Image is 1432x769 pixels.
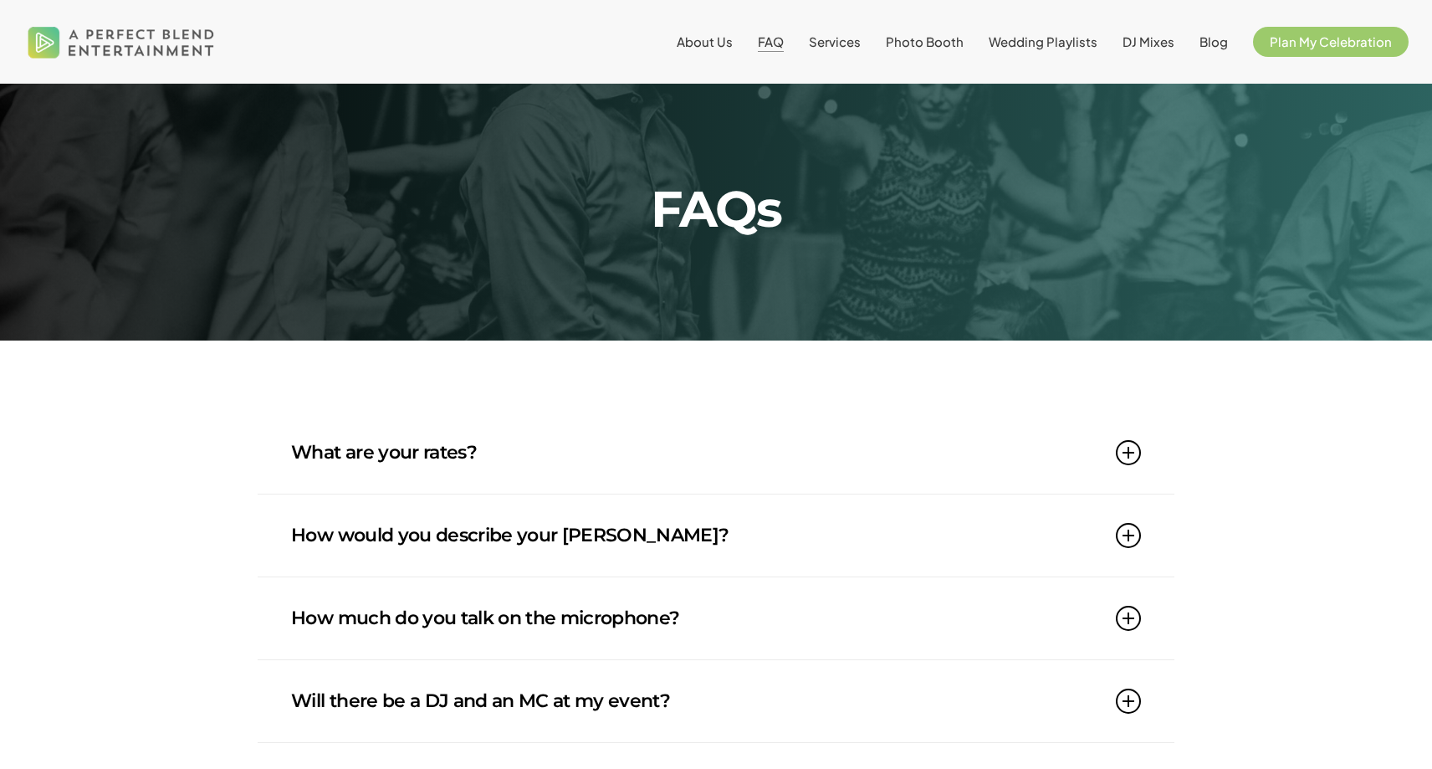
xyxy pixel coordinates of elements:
[886,33,964,49] span: Photo Booth
[758,35,784,49] a: FAQ
[809,33,861,49] span: Services
[291,660,1141,742] a: Will there be a DJ and an MC at my event?
[23,12,219,72] img: A Perfect Blend Entertainment
[809,35,861,49] a: Services
[677,35,733,49] a: About Us
[989,35,1097,49] a: Wedding Playlists
[1253,35,1409,49] a: Plan My Celebration
[291,412,1141,494] a: What are your rates?
[989,33,1097,49] span: Wedding Playlists
[758,33,784,49] span: FAQ
[296,184,1135,234] h2: FAQs
[677,33,733,49] span: About Us
[1270,33,1392,49] span: Plan My Celebration
[1199,33,1228,49] span: Blog
[1199,35,1228,49] a: Blog
[1123,35,1174,49] a: DJ Mixes
[886,35,964,49] a: Photo Booth
[1123,33,1174,49] span: DJ Mixes
[291,577,1141,659] a: How much do you talk on the microphone?
[291,495,1141,577] a: How would you describe your [PERSON_NAME]?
